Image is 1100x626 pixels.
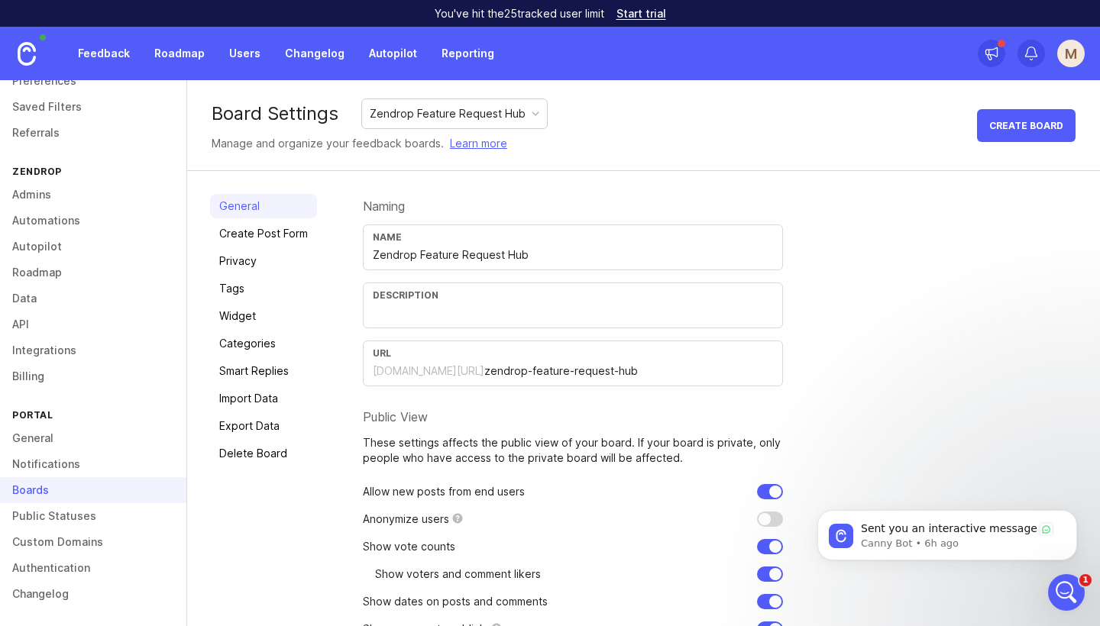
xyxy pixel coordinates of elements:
[210,221,317,246] a: Create Post Form
[373,289,773,301] div: Description
[363,411,783,423] div: Public View
[794,478,1100,585] iframe: Intercom notifications message
[373,363,484,379] div: [DOMAIN_NAME][URL]
[360,40,426,67] a: Autopilot
[363,200,783,212] div: Naming
[210,194,317,218] a: General
[373,231,773,243] div: Name
[363,511,449,527] p: Anonymize users
[210,359,317,383] a: Smart Replies
[210,386,317,411] a: Import Data
[210,441,317,466] a: Delete Board
[450,135,507,152] a: Learn more
[375,566,541,582] p: Show voters and comment likers
[977,109,1076,142] button: Create Board
[145,40,214,67] a: Roadmap
[616,8,666,19] a: Start trial
[212,135,507,152] div: Manage and organize your feedback boards.
[363,594,548,609] p: Show dates on posts and comments
[432,40,503,67] a: Reporting
[69,40,139,67] a: Feedback
[210,276,317,301] a: Tags
[18,42,36,66] img: Canny Home
[210,249,317,273] a: Privacy
[210,414,317,438] a: Export Data
[373,347,773,359] div: URL
[363,435,783,466] p: These settings affects the public view of your board. If your board is private, only people who h...
[210,304,317,328] a: Widget
[1048,574,1085,611] iframe: Intercom live chat
[435,6,604,21] p: You've hit the 25 tracked user limit
[363,539,455,554] p: Show vote counts
[210,331,317,356] a: Categories
[276,40,354,67] a: Changelog
[1079,574,1092,586] span: 1
[220,40,270,67] a: Users
[363,484,525,499] p: Allow new posts from end users
[1057,40,1085,67] button: M
[370,105,526,122] div: Zendrop Feature Request Hub
[212,105,338,123] div: Board Settings
[989,120,1063,131] span: Create Board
